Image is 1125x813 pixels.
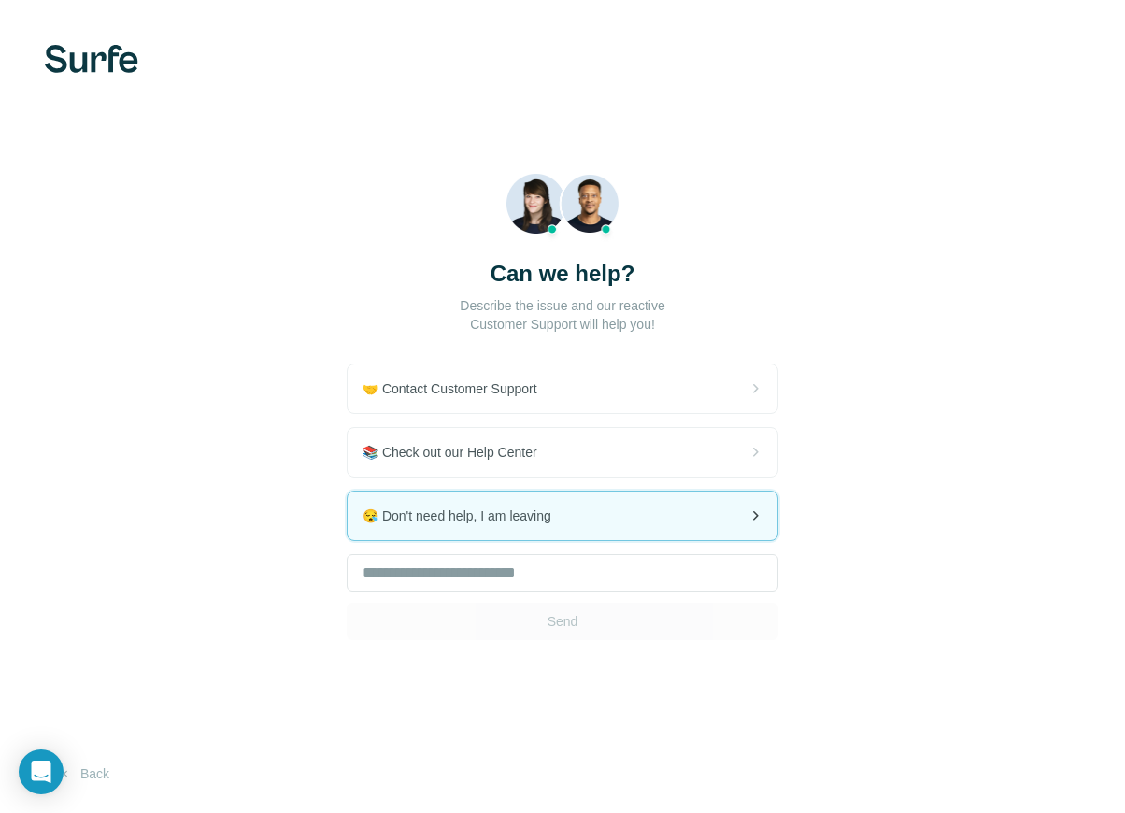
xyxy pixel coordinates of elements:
img: Surfe's logo [45,45,138,73]
p: Customer Support will help you! [470,315,655,334]
img: Beach Photo [506,173,620,243]
p: Describe the issue and our reactive [460,296,664,315]
div: Open Intercom Messenger [19,749,64,794]
span: 🤝 Contact Customer Support [363,379,552,398]
span: 📚 Check out our Help Center [363,443,552,462]
h3: Can we help? [491,259,635,289]
span: 😪 Don't need help, I am leaving [363,506,566,525]
button: Back [45,757,122,791]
